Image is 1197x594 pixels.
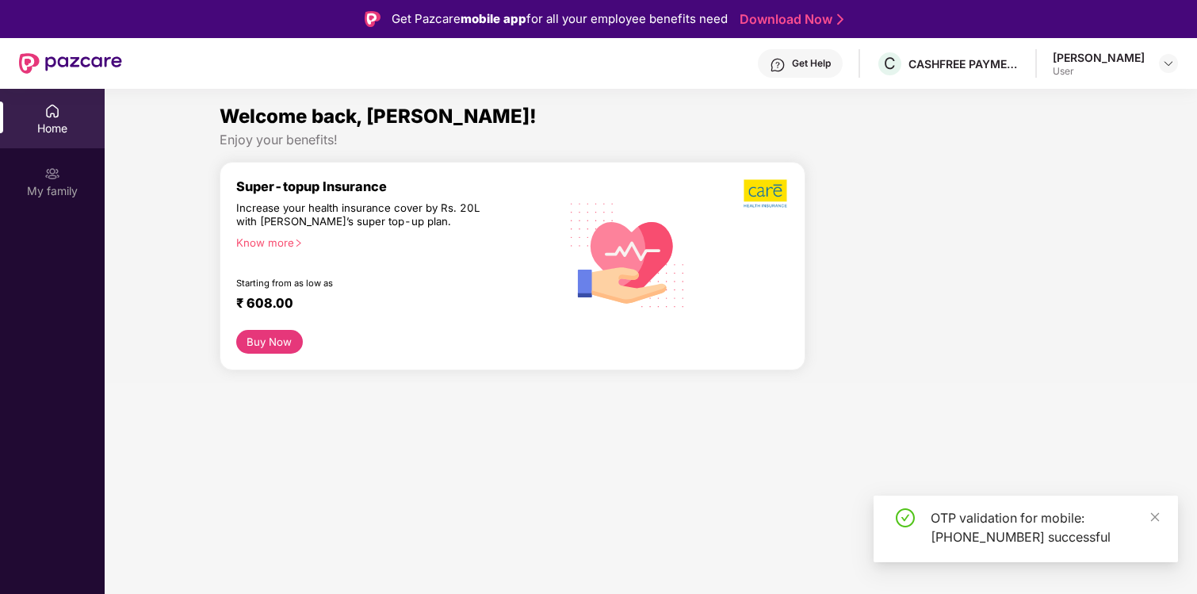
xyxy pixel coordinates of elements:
[236,330,303,354] button: Buy Now
[461,11,526,26] strong: mobile app
[770,57,786,73] img: svg+xml;base64,PHN2ZyBpZD0iSGVscC0zMngzMiIgeG1sbnM9Imh0dHA6Ly93d3cudzMub3JnLzIwMDAvc3ZnIiB3aWR0aD...
[236,295,543,314] div: ₹ 608.00
[837,11,843,28] img: Stroke
[740,11,839,28] a: Download Now
[236,278,491,289] div: Starting from as low as
[896,508,915,527] span: check-circle
[792,57,831,70] div: Get Help
[931,508,1159,546] div: OTP validation for mobile: [PHONE_NUMBER] successful
[744,178,789,209] img: b5dec4f62d2307b9de63beb79f102df3.png
[1162,57,1175,70] img: svg+xml;base64,PHN2ZyBpZD0iRHJvcGRvd24tMzJ4MzIiIHhtbG5zPSJodHRwOi8vd3d3LnczLm9yZy8yMDAwL3N2ZyIgd2...
[236,178,559,194] div: Super-topup Insurance
[44,103,60,119] img: svg+xml;base64,PHN2ZyBpZD0iSG9tZSIgeG1sbnM9Imh0dHA6Ly93d3cudzMub3JnLzIwMDAvc3ZnIiB3aWR0aD0iMjAiIG...
[392,10,728,29] div: Get Pazcare for all your employee benefits need
[44,166,60,182] img: svg+xml;base64,PHN2ZyB3aWR0aD0iMjAiIGhlaWdodD0iMjAiIHZpZXdCb3g9IjAgMCAyMCAyMCIgZmlsbD0ibm9uZSIgeG...
[908,56,1019,71] div: CASHFREE PAYMENTS INDIA PVT. LTD.
[236,201,490,229] div: Increase your health insurance cover by Rs. 20L with [PERSON_NAME]’s super top-up plan.
[236,236,549,247] div: Know more
[1053,65,1145,78] div: User
[220,132,1082,148] div: Enjoy your benefits!
[884,54,896,73] span: C
[220,105,537,128] span: Welcome back, [PERSON_NAME]!
[1053,50,1145,65] div: [PERSON_NAME]
[19,53,122,74] img: New Pazcare Logo
[294,239,303,247] span: right
[365,11,381,27] img: Logo
[559,184,697,324] img: svg+xml;base64,PHN2ZyB4bWxucz0iaHR0cDovL3d3dy53My5vcmcvMjAwMC9zdmciIHhtbG5zOnhsaW5rPSJodHRwOi8vd3...
[1149,512,1161,523] span: close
